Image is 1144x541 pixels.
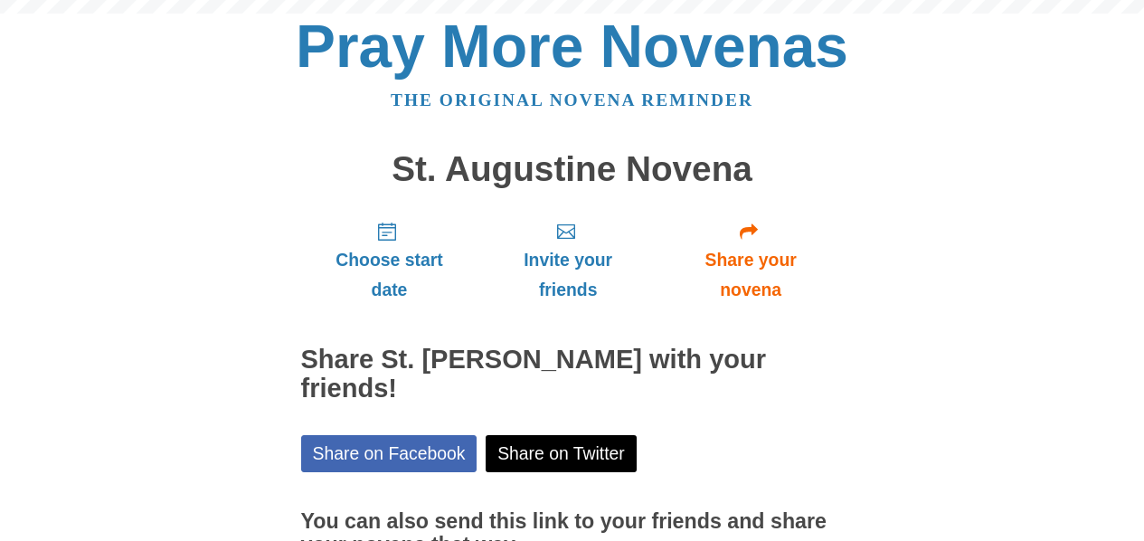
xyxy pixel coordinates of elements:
[301,206,478,314] a: Choose start date
[296,13,848,80] a: Pray More Novenas
[301,150,844,189] h1: St. Augustine Novena
[676,245,826,305] span: Share your novena
[301,346,844,403] h2: Share St. [PERSON_NAME] with your friends!
[391,90,753,109] a: The original novena reminder
[658,206,844,314] a: Share your novena
[496,245,639,305] span: Invite your friends
[319,245,460,305] span: Choose start date
[301,435,477,472] a: Share on Facebook
[486,435,637,472] a: Share on Twitter
[477,206,657,314] a: Invite your friends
